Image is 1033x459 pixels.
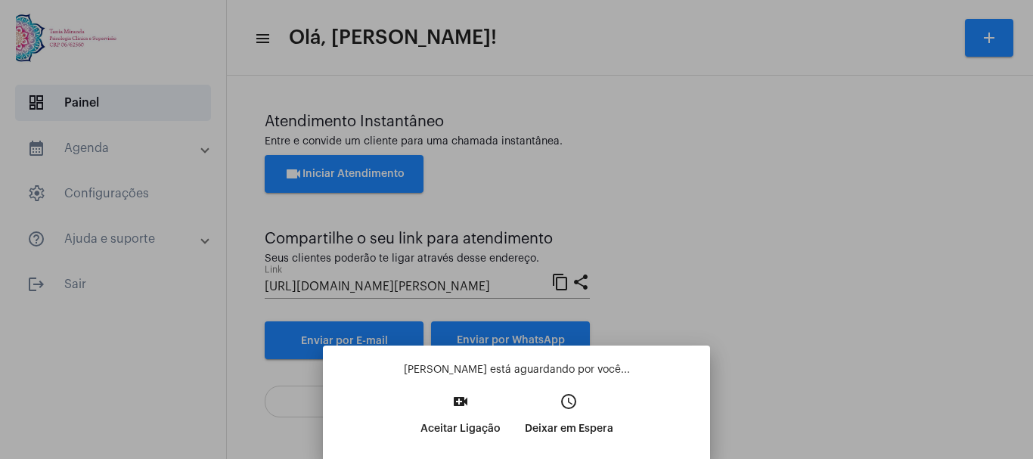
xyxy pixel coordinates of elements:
[560,392,578,411] mat-icon: access_time
[408,388,513,453] button: Aceitar Ligação
[420,415,501,442] p: Aceitar Ligação
[513,388,625,453] button: Deixar em Espera
[525,415,613,442] p: Deixar em Espera
[451,392,470,411] mat-icon: video_call
[335,362,698,377] p: [PERSON_NAME] está aguardando por você...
